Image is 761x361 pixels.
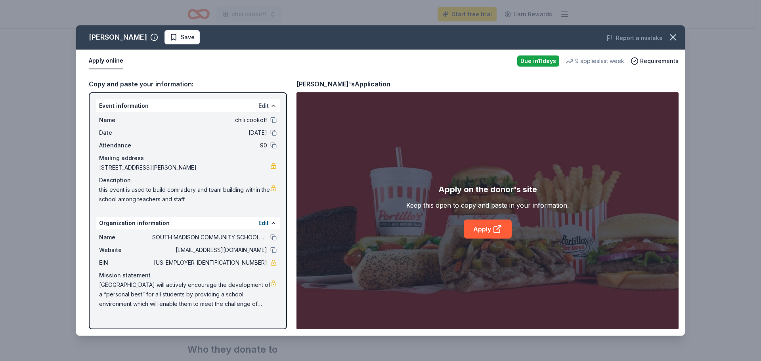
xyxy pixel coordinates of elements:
[99,141,152,150] span: Attendance
[99,128,152,138] span: Date
[438,183,537,196] div: Apply on the donor's site
[606,33,663,43] button: Report a mistake
[258,101,269,111] button: Edit
[152,245,267,255] span: [EMAIL_ADDRESS][DOMAIN_NAME]
[152,141,267,150] span: 90
[89,31,147,44] div: [PERSON_NAME]
[152,128,267,138] span: [DATE]
[517,55,559,67] div: Due in 11 days
[152,233,267,242] span: SOUTH MADISON COMMUNITY SCHOOL CORPORATION
[406,201,569,210] div: Keep this open to copy and paste in your information.
[566,56,624,66] div: 9 applies last week
[99,176,277,185] div: Description
[99,258,152,267] span: EIN
[631,56,679,66] button: Requirements
[99,280,270,309] span: [GEOGRAPHIC_DATA] will actively encourage the development of a “personal best” for all students b...
[152,115,267,125] span: chili cookoff
[99,233,152,242] span: Name
[96,217,280,229] div: Organization information
[640,56,679,66] span: Requirements
[99,115,152,125] span: Name
[99,153,277,163] div: Mailing address
[181,32,195,42] span: Save
[96,99,280,112] div: Event information
[296,79,390,89] div: [PERSON_NAME]'s Application
[99,245,152,255] span: Website
[164,30,200,44] button: Save
[464,220,512,239] a: Apply
[99,163,270,172] span: [STREET_ADDRESS][PERSON_NAME]
[258,218,269,228] button: Edit
[99,271,277,280] div: Mission statement
[99,185,270,204] span: this event is used to build comradery and team building within the school among teachers and staff.
[89,79,287,89] div: Copy and paste your information:
[89,53,123,69] button: Apply online
[152,258,267,267] span: [US_EMPLOYER_IDENTIFICATION_NUMBER]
